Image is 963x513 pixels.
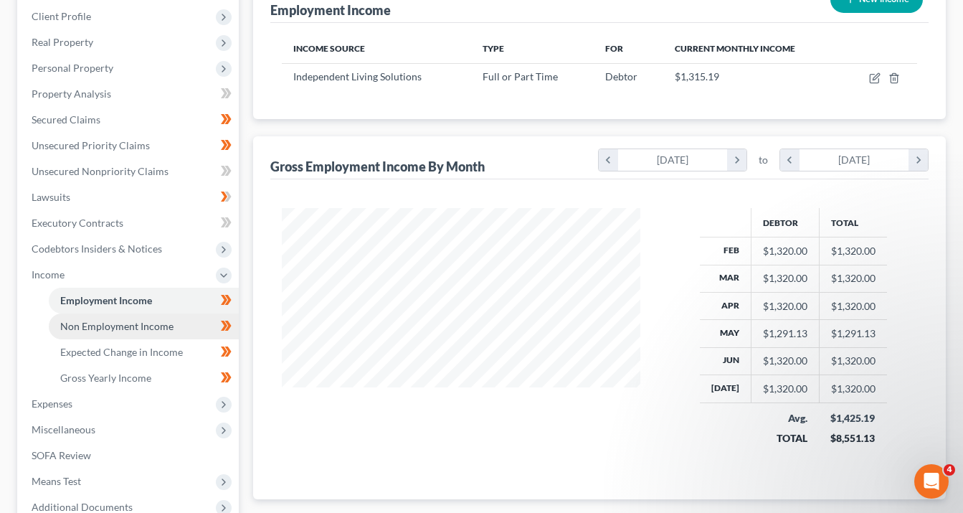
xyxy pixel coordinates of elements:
span: Real Property [32,36,93,48]
th: Mar [700,265,751,292]
th: Feb [700,237,751,265]
i: chevron_left [780,149,800,171]
a: Property Analysis [20,81,239,107]
img: Profile image for Lindsey [225,23,254,52]
span: Expected Change in Income [60,346,183,358]
a: Unsecured Nonpriority Claims [20,159,239,184]
a: SOFA Review [20,443,239,469]
i: chevron_left [599,149,618,171]
td: $1,320.00 [819,292,887,319]
td: $1,320.00 [819,347,887,375]
div: Attorney's Disclosure of Compensation [21,313,266,339]
div: Avg. [762,411,807,425]
span: Income [32,268,65,281]
div: $1,320.00 [763,271,807,286]
a: Expected Change in Income [49,339,239,365]
div: [DATE] [618,149,728,171]
div: Statement of Financial Affairs - Payments Made in the Last 90 days [29,277,240,307]
a: Unsecured Priority Claims [20,133,239,159]
span: Client Profile [32,10,91,22]
span: Property Analysis [32,88,111,100]
div: [DATE] [800,149,909,171]
button: Search for help [21,237,266,265]
a: Non Employment Income [49,314,239,339]
div: $1,320.00 [763,382,807,396]
span: SOFA Review [32,449,91,461]
span: Gross Yearly Income [60,372,151,384]
button: Help [191,381,287,438]
span: Search for help [29,244,116,259]
span: Independent Living Solutions [293,70,422,83]
td: $1,291.13 [819,320,887,347]
span: Secured Claims [32,113,100,126]
div: Adding Income [29,345,240,360]
span: Debtor [605,70,637,83]
span: to [759,153,768,167]
a: Employment Income [49,288,239,314]
th: May [700,320,751,347]
div: Statement of Financial Affairs - Property Repossessed, Foreclosed, Garnished, Attached, Seized, o... [29,372,240,417]
img: Profile image for Emma [198,23,227,52]
button: Messages [95,381,191,438]
i: chevron_right [909,149,928,171]
a: Lawsuits [20,184,239,210]
div: $1,425.19 [830,411,876,425]
td: $1,320.00 [819,237,887,265]
div: Adding Income [21,339,266,366]
p: Hi there! [29,102,258,126]
span: Help [227,417,250,427]
a: Secured Claims [20,107,239,133]
a: Gross Yearly Income [49,365,239,391]
span: Codebtors Insiders & Notices [32,243,162,255]
span: Means Test [32,475,81,487]
img: logo [29,29,142,47]
th: Apr [700,292,751,319]
span: Unsecured Priority Claims [32,139,150,151]
div: $1,291.13 [763,326,807,341]
th: Debtor [751,208,819,237]
span: $1,315.19 [675,70,719,83]
div: $1,320.00 [763,299,807,314]
div: Attorney's Disclosure of Compensation [29,319,240,334]
div: Statement of Financial Affairs - Property Repossessed, Foreclosed, Garnished, Attached, Seized, o... [21,366,266,423]
a: Executory Contracts [20,210,239,236]
span: Employment Income [60,294,152,306]
span: For [605,43,623,54]
span: Full or Part Time [483,70,558,83]
span: Expenses [32,397,72,410]
p: How can we help? [29,126,258,151]
div: TOTAL [762,431,807,446]
span: Additional Documents [32,501,133,513]
i: chevron_right [727,149,746,171]
div: Statement of Financial Affairs - Payments Made in the Last 90 days [21,271,266,313]
div: Send us a message [29,181,239,196]
iframe: Intercom live chat [914,464,949,499]
div: Employment Income [270,1,391,19]
span: Personal Property [32,62,113,74]
th: Total [819,208,887,237]
span: Home [32,417,64,427]
span: Messages [119,417,169,427]
div: Gross Employment Income By Month [270,158,485,175]
div: We typically reply in a few hours [29,196,239,211]
img: Profile image for Katie [171,23,199,52]
span: Unsecured Nonpriority Claims [32,165,169,177]
div: $1,320.00 [763,244,807,258]
span: Miscellaneous [32,423,95,436]
div: $1,320.00 [763,354,807,368]
span: Lawsuits [32,191,70,203]
span: Income Source [293,43,365,54]
span: Type [483,43,504,54]
div: Send us a messageWe typically reply in a few hours [14,169,272,223]
span: Executory Contracts [32,217,123,229]
th: [DATE] [700,375,751,403]
td: $1,320.00 [819,375,887,403]
th: Jun [700,347,751,375]
span: Current Monthly Income [675,43,795,54]
span: 4 [944,464,955,476]
span: Non Employment Income [60,320,174,332]
div: $8,551.13 [830,431,876,446]
td: $1,320.00 [819,265,887,292]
